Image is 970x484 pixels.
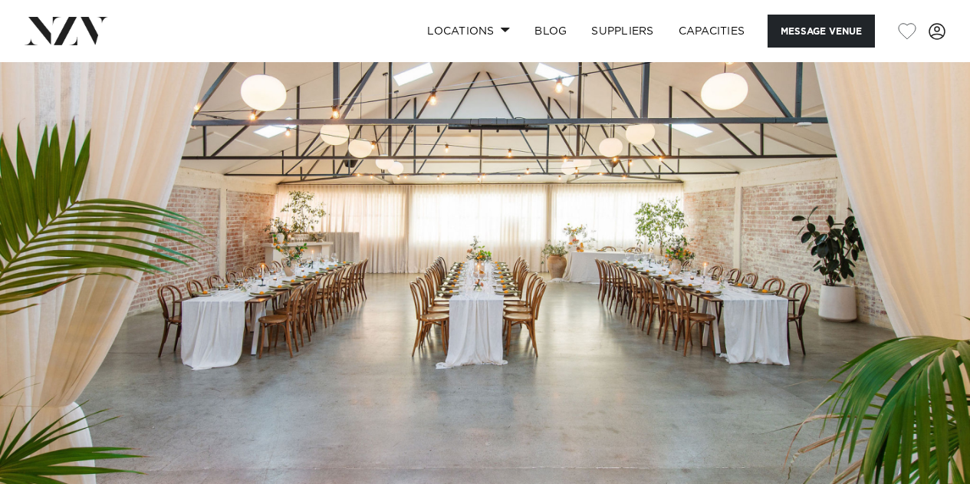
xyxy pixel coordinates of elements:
[768,15,875,48] button: Message Venue
[415,15,522,48] a: Locations
[25,17,108,44] img: nzv-logo.png
[666,15,758,48] a: Capacities
[522,15,579,48] a: BLOG
[579,15,666,48] a: SUPPLIERS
